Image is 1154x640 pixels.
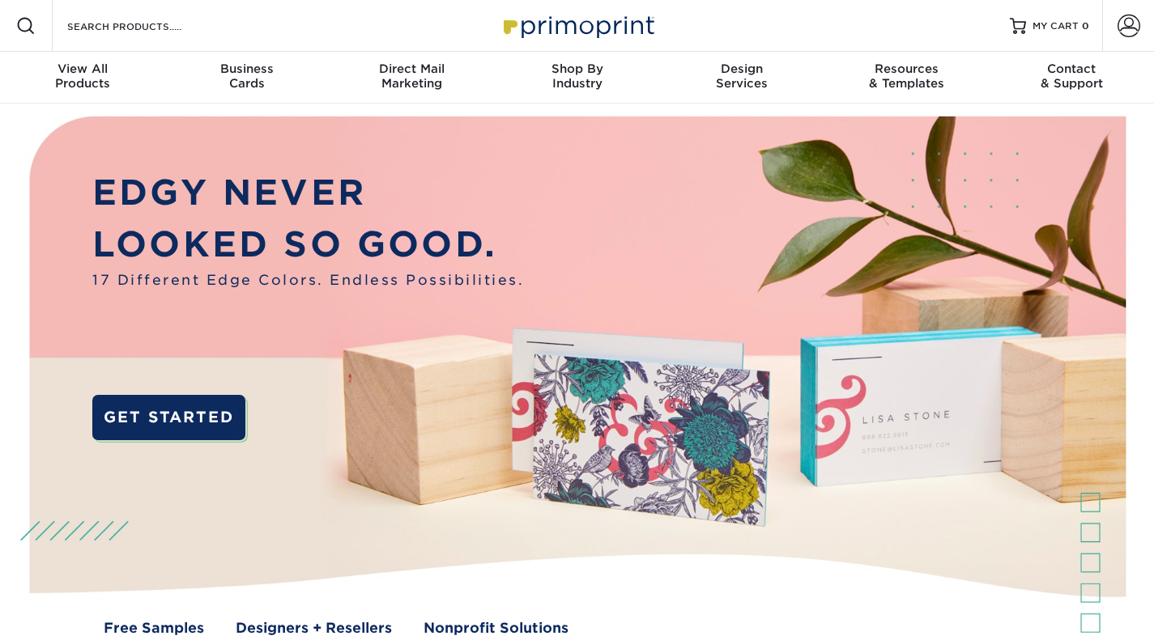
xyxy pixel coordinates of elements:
[165,61,330,76] span: Business
[92,395,245,440] a: GET STARTED
[66,16,224,36] input: SEARCH PRODUCTS.....
[496,8,658,43] img: Primoprint
[92,270,524,291] span: 17 Different Edge Colors. Endless Possibilities.
[236,618,392,639] a: Designers + Resellers
[989,61,1154,76] span: Contact
[1033,19,1079,33] span: MY CART
[824,61,990,91] div: & Templates
[824,61,990,76] span: Resources
[1082,20,1089,32] span: 0
[92,167,524,218] p: EDGY NEVER
[165,61,330,91] div: Cards
[495,61,660,76] span: Shop By
[989,61,1154,91] div: & Support
[424,618,568,639] a: Nonprofit Solutions
[165,52,330,104] a: BusinessCards
[659,61,824,76] span: Design
[92,218,524,270] p: LOOKED SO GOOD.
[330,52,495,104] a: Direct MailMarketing
[330,61,495,91] div: Marketing
[659,61,824,91] div: Services
[824,52,990,104] a: Resources& Templates
[495,61,660,91] div: Industry
[659,52,824,104] a: DesignServices
[104,618,204,639] a: Free Samples
[989,52,1154,104] a: Contact& Support
[495,52,660,104] a: Shop ByIndustry
[330,61,495,76] span: Direct Mail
